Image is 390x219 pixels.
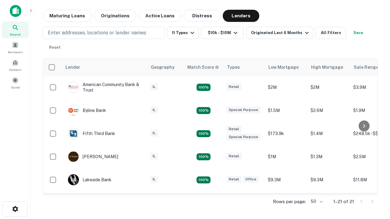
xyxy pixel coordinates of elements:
div: Sale Range [354,64,378,71]
th: Low Mortgage [265,59,307,76]
div: Low Mortgage [268,64,299,71]
div: IL [150,106,158,113]
div: Retail [226,83,242,90]
td: $1.3M [307,145,350,168]
td: $1.4M [307,122,350,145]
button: Save your search to get updates of matches that match your search criteria. [349,27,368,39]
div: Fifth Third Bank [68,128,115,139]
div: 50 [308,197,324,206]
a: Saved [2,75,29,91]
a: Search [2,22,29,38]
div: IL [150,83,158,90]
th: Lender [62,59,147,76]
img: picture [68,82,79,92]
div: Retail [226,126,242,133]
div: Matching Properties: 3, hasApolloMatch: undefined [197,107,211,114]
a: Borrowers [2,39,29,56]
th: Capitalize uses an advanced AI algorithm to match your search with the best lender. The match sco... [184,59,223,76]
td: $9.3M [307,168,350,191]
td: $2M [307,76,350,99]
button: Distress [184,10,220,22]
img: capitalize-icon.png [10,5,21,17]
td: $173.9k [265,122,307,145]
img: picture [68,151,79,162]
button: Originated Last 6 Months [246,27,313,39]
div: Lender [66,64,80,71]
td: $5.4M [307,191,350,214]
button: Enter addresses, locations or lender names [43,27,165,39]
div: American Community Bank & Trust [68,82,141,93]
span: Search [10,32,21,37]
div: Byline Bank [68,105,106,116]
td: $2.6M [307,99,350,122]
div: Matching Properties: 2, hasApolloMatch: undefined [197,84,211,91]
div: IL [150,176,158,183]
div: Office [243,176,259,183]
div: [PERSON_NAME] [68,151,118,162]
span: Borrowers [8,50,23,54]
span: Saved [11,85,20,90]
td: $1.5M [265,99,307,122]
p: Enter addresses, locations or lender names [48,29,146,36]
div: Capitalize uses an advanced AI algorithm to match your search with the best lender. The match sco... [187,64,219,71]
div: Geography [151,64,175,71]
h6: Match Score [187,64,218,71]
div: Types [227,64,240,71]
div: Special Purpose [226,134,261,141]
button: Active Loans [139,10,181,22]
div: Retail [226,176,242,183]
div: Matching Properties: 2, hasApolloMatch: undefined [197,130,211,137]
div: Special Purpose [226,106,261,113]
td: $2M [265,76,307,99]
button: All Filters [316,27,346,39]
p: L B [71,177,76,183]
span: Contacts [9,67,21,72]
iframe: Chat Widget [360,151,390,180]
div: IL [150,153,158,160]
button: Reset [45,41,65,54]
button: Lenders [223,10,259,22]
img: picture [68,105,79,116]
th: Types [223,59,265,76]
p: Rows per page: [273,198,306,205]
div: High Mortgage [311,64,343,71]
td: $9.3M [265,168,307,191]
button: 11 Types [167,27,199,39]
td: $1M [265,145,307,168]
button: Maturing Loans [43,10,92,22]
th: High Mortgage [307,59,350,76]
div: Lakeside Bank [68,174,112,185]
th: Geography [147,59,184,76]
a: Contacts [2,57,29,73]
img: picture [68,128,79,139]
div: Originated Last 6 Months [251,29,310,36]
td: $1.5M [265,191,307,214]
div: IL [150,130,158,137]
div: Matching Properties: 2, hasApolloMatch: undefined [197,153,211,161]
button: $10k - $10M [201,27,244,39]
div: Retail [226,153,242,160]
button: Originations [94,10,136,22]
p: 1–21 of 21 [333,198,354,205]
div: Matching Properties: 3, hasApolloMatch: undefined [197,176,211,184]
